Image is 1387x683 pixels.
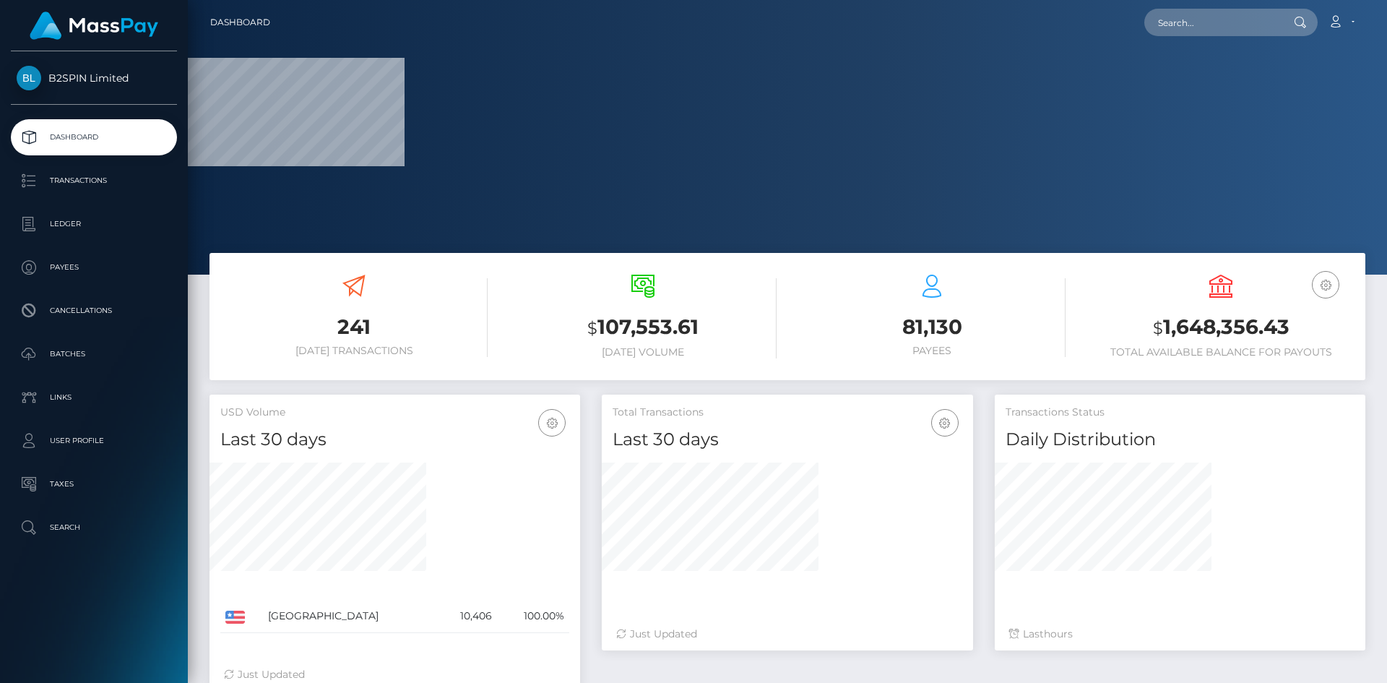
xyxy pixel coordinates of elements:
input: Search... [1144,9,1280,36]
h6: [DATE] Transactions [220,345,488,357]
p: Transactions [17,170,171,192]
p: Ledger [17,213,171,235]
a: Taxes [11,466,177,502]
small: $ [1153,318,1163,338]
p: Cancellations [17,300,171,322]
td: 10,406 [436,600,496,633]
h5: Transactions Status [1006,405,1354,420]
a: Search [11,510,177,546]
h4: Daily Distribution [1006,427,1354,452]
img: MassPay Logo [30,12,158,40]
h4: Last 30 days [613,427,962,452]
td: [GEOGRAPHIC_DATA] [263,600,436,633]
p: Batches [17,343,171,365]
p: Search [17,517,171,538]
img: B2SPIN Limited [17,66,41,90]
td: 100.00% [497,600,570,633]
a: Batches [11,336,177,372]
h6: Total Available Balance for Payouts [1087,346,1354,358]
h3: 241 [220,313,488,341]
a: Dashboard [11,119,177,155]
h5: USD Volume [220,405,569,420]
a: User Profile [11,423,177,459]
p: Links [17,387,171,408]
h6: [DATE] Volume [509,346,777,358]
p: User Profile [17,430,171,452]
div: Last hours [1009,627,1351,642]
a: Ledger [11,206,177,242]
h3: 107,553.61 [509,313,777,343]
span: B2SPIN Limited [11,72,177,85]
small: $ [587,318,597,338]
a: Transactions [11,163,177,199]
div: Just Updated [616,627,958,642]
div: Just Updated [224,667,566,682]
p: Dashboard [17,126,171,148]
h5: Total Transactions [613,405,962,420]
a: Dashboard [210,7,270,38]
p: Payees [17,257,171,278]
h6: Payees [798,345,1066,357]
p: Taxes [17,473,171,495]
h4: Last 30 days [220,427,569,452]
a: Links [11,379,177,416]
a: Cancellations [11,293,177,329]
img: US.png [225,611,245,624]
h3: 1,648,356.43 [1087,313,1354,343]
a: Payees [11,249,177,285]
h3: 81,130 [798,313,1066,341]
